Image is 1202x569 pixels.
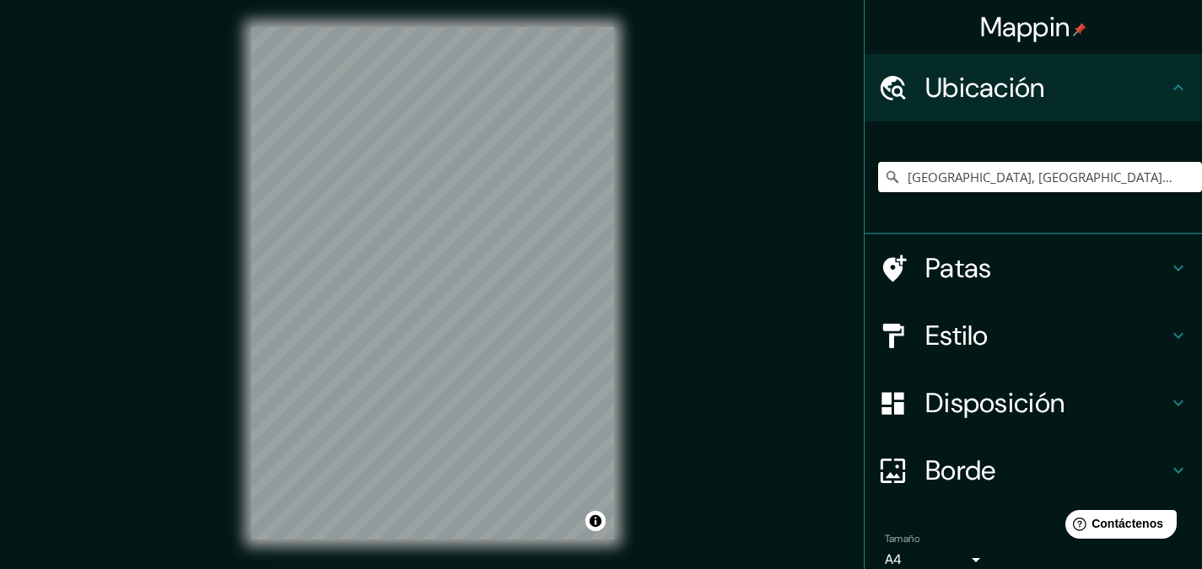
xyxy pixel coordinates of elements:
[925,250,992,286] font: Patas
[585,511,606,531] button: Activar o desactivar atribución
[251,27,614,539] canvas: Mapa
[865,369,1202,437] div: Disposición
[1052,503,1183,550] iframe: Lanzador de widgets de ayuda
[865,234,1202,302] div: Patas
[925,318,989,353] font: Estilo
[885,550,902,568] font: A4
[885,532,919,545] font: Tamaño
[925,385,1065,421] font: Disposición
[878,162,1202,192] input: Elige tu ciudad o zona
[865,302,1202,369] div: Estilo
[865,437,1202,504] div: Borde
[865,54,1202,121] div: Ubicación
[980,9,1070,45] font: Mappin
[925,453,996,488] font: Borde
[1073,23,1086,36] img: pin-icon.png
[925,70,1045,105] font: Ubicación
